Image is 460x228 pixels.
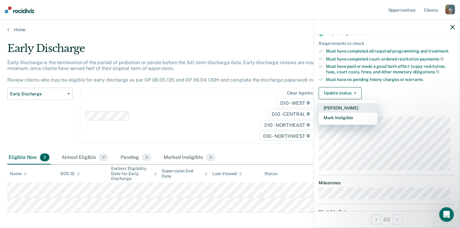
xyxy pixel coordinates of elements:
[264,171,277,176] div: Status
[5,6,34,13] img: Recidiviz
[326,49,455,54] div: Must have completed all required programming and
[319,87,362,99] button: Update status
[212,171,242,176] div: Last Viewed
[319,109,455,115] dt: Supervision
[268,109,314,119] span: D10 - CENTRAL
[10,91,65,97] span: Early Discharge
[276,98,314,108] span: D10 - WEST
[60,151,110,164] div: Almost Eligible
[260,120,314,130] span: D10 - NORTHEAST
[7,42,352,60] div: Early Discharge
[326,56,455,62] div: Must have completed court-ordered restitution
[206,153,216,161] span: 0
[60,171,80,176] div: DOC ID
[413,69,440,74] span: obligations
[319,180,455,186] dt: Milestones
[287,90,313,96] div: Clear agents
[99,153,108,161] span: 0
[259,131,314,141] span: D10 - NORTHWEST
[393,215,402,224] button: Next Opportunity
[111,166,157,181] div: Earliest Eligibility Date for Early Discharge
[7,151,51,164] div: Eligible Now
[119,151,153,164] div: Pending
[405,77,423,82] span: warrants
[142,153,151,161] span: 0
[326,77,455,82] div: Must have no pending felony charges or
[7,27,453,32] a: Home
[420,57,444,61] span: payments
[10,171,27,176] div: Name
[162,168,208,179] div: Supervision End Date
[162,151,217,164] div: Marked Ineligible
[326,64,455,74] div: Must have paid or made a good faith effort to pay restitution, fees, court costs, fines, and othe...
[314,211,460,227] div: 2 / 2
[319,209,455,215] dt: Eligibility Date
[428,49,449,53] span: treatment
[319,113,378,123] button: Mark Ineligible
[7,60,335,83] p: Early Discharge is the termination of the period of probation or parole before the full-term disc...
[439,207,454,222] iframe: Intercom live chat
[319,41,455,46] div: Requirements to check
[445,5,455,14] div: M
[319,103,378,113] button: [PERSON_NAME]
[371,215,381,224] button: Previous Opportunity
[40,153,49,161] span: 2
